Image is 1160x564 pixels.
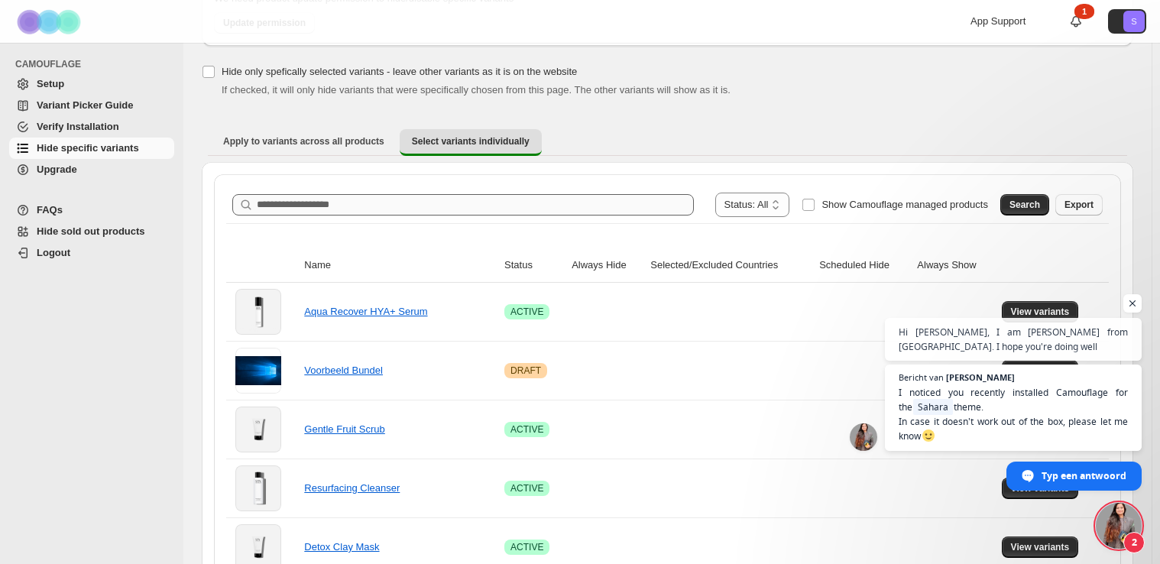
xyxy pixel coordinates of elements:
[235,407,281,452] img: Gentle Fruit Scrub
[1011,306,1070,318] span: View variants
[1108,9,1146,34] button: Avatar with initials S
[304,482,400,494] a: Resurfacing Cleanser
[899,373,944,381] span: Bericht van
[37,225,145,237] span: Hide sold out products
[1042,462,1126,489] span: Typ een antwoord
[37,99,133,111] span: Variant Picker Guide
[9,159,174,180] a: Upgrade
[15,58,176,70] span: CAMOUFLAGE
[510,365,541,377] span: DRAFT
[222,66,577,77] span: Hide only spefically selected variants - leave other variants as it is on the website
[1011,541,1070,553] span: View variants
[9,138,174,159] a: Hide specific variants
[821,199,988,210] span: Show Camouflage managed products
[304,423,385,435] a: Gentle Fruit Scrub
[235,289,281,335] img: Aqua Recover HYA+ Serum
[9,242,174,264] a: Logout
[500,248,567,283] th: Status
[567,248,646,283] th: Always Hide
[37,204,63,216] span: FAQs
[815,248,912,283] th: Scheduled Hide
[1002,301,1079,323] button: View variants
[222,84,731,96] span: If checked, it will only hide variants that were specifically chosen from this page. The other va...
[1123,532,1145,553] span: 2
[970,15,1026,27] span: App Support
[235,465,281,511] img: Resurfacing Cleanser
[510,482,543,494] span: ACTIVE
[304,541,379,553] a: Detox Clay Mask
[1074,4,1094,19] div: 1
[37,121,119,132] span: Verify Installation
[9,95,174,116] a: Variant Picker Guide
[1064,199,1094,211] span: Export
[9,116,174,138] a: Verify Installation
[646,248,815,283] th: Selected/Excluded Countries
[1096,503,1142,549] div: Open de chat
[1055,194,1103,216] button: Export
[510,423,543,436] span: ACTIVE
[223,135,384,147] span: Apply to variants across all products
[412,135,530,147] span: Select variants individually
[510,306,543,318] span: ACTIVE
[37,247,70,258] span: Logout
[37,142,139,154] span: Hide specific variants
[1002,536,1079,558] button: View variants
[304,365,383,376] a: Voorbeeld Bundel
[1131,17,1136,26] text: S
[1068,14,1084,29] a: 1
[1009,199,1040,211] span: Search
[37,164,77,175] span: Upgrade
[304,306,427,317] a: Aqua Recover HYA+ Serum
[300,248,500,283] th: Name
[912,248,996,283] th: Always Show
[899,385,1128,443] span: I noticed you recently installed Camouflage for the theme. In case it doesn't work out of the box...
[899,325,1128,354] span: Hi [PERSON_NAME], I am [PERSON_NAME] from [GEOGRAPHIC_DATA]. I hope you're doing well
[37,78,64,89] span: Setup
[1000,194,1049,216] button: Search
[211,129,397,154] button: Apply to variants across all products
[12,1,89,43] img: Camouflage
[1123,11,1145,32] span: Avatar with initials S
[9,221,174,242] a: Hide sold out products
[400,129,542,156] button: Select variants individually
[9,199,174,221] a: FAQs
[9,73,174,95] a: Setup
[510,541,543,553] span: ACTIVE
[946,373,1015,381] span: [PERSON_NAME]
